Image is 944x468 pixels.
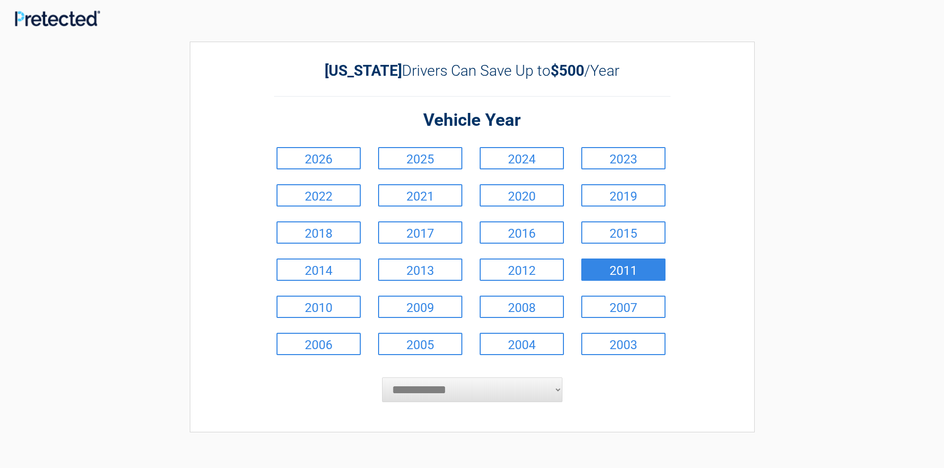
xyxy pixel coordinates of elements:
[277,259,361,281] a: 2014
[378,184,462,207] a: 2021
[378,147,462,169] a: 2025
[551,62,584,79] b: $500
[274,62,670,79] h2: Drivers Can Save Up to /Year
[581,259,666,281] a: 2011
[277,147,361,169] a: 2026
[581,296,666,318] a: 2007
[378,221,462,244] a: 2017
[581,221,666,244] a: 2015
[581,184,666,207] a: 2019
[277,333,361,355] a: 2006
[480,333,564,355] a: 2004
[15,10,100,26] img: Main Logo
[480,184,564,207] a: 2020
[277,296,361,318] a: 2010
[581,333,666,355] a: 2003
[480,221,564,244] a: 2016
[277,221,361,244] a: 2018
[378,333,462,355] a: 2005
[325,62,402,79] b: [US_STATE]
[378,296,462,318] a: 2009
[480,147,564,169] a: 2024
[274,109,670,132] h2: Vehicle Year
[378,259,462,281] a: 2013
[581,147,666,169] a: 2023
[277,184,361,207] a: 2022
[480,259,564,281] a: 2012
[480,296,564,318] a: 2008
